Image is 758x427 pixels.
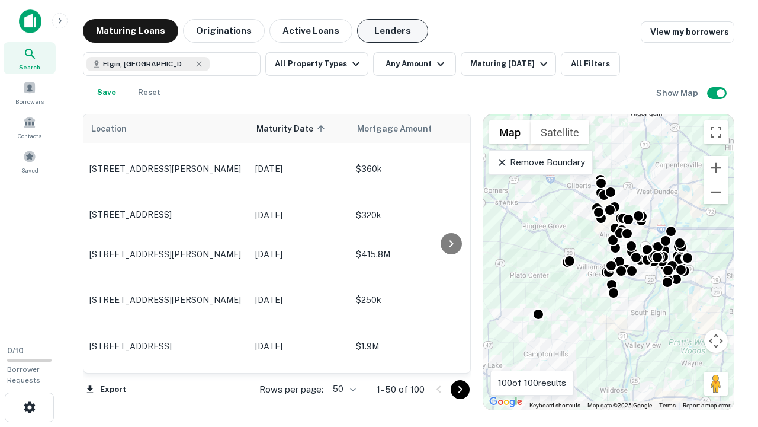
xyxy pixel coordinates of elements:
[699,332,758,389] iframe: Chat Widget
[356,209,474,222] p: $320k
[659,402,676,409] a: Terms
[255,162,344,176] p: [DATE]
[89,295,243,305] p: [STREET_ADDRESS][PERSON_NAME]
[19,9,41,33] img: capitalize-icon.png
[89,249,243,260] p: [STREET_ADDRESS][PERSON_NAME]
[356,294,474,307] p: $250k
[328,381,358,398] div: 50
[4,42,56,74] a: Search
[7,365,40,384] span: Borrower Requests
[356,340,474,353] p: $1.9M
[350,114,480,143] th: Mortgage Amount
[587,402,652,409] span: Map data ©2025 Google
[269,19,352,43] button: Active Loans
[496,155,584,170] p: Remove Boundary
[451,380,470,399] button: Go to next page
[470,57,551,71] div: Maturing [DATE]
[256,122,329,136] span: Maturity Date
[21,165,38,175] span: Saved
[704,329,728,353] button: Map camera controls
[561,52,620,76] button: All Filters
[357,19,428,43] button: Lenders
[88,81,126,104] button: Save your search to get updates of matches that match your search criteria.
[19,62,40,72] span: Search
[103,59,192,69] span: Elgin, [GEOGRAPHIC_DATA], [GEOGRAPHIC_DATA]
[83,114,249,143] th: Location
[259,383,323,397] p: Rows per page:
[683,402,730,409] a: Report a map error
[486,394,525,410] a: Open this area in Google Maps (opens a new window)
[377,383,425,397] p: 1–50 of 100
[18,131,41,141] span: Contacts
[91,122,127,136] span: Location
[89,341,243,352] p: [STREET_ADDRESS]
[704,180,728,204] button: Zoom out
[4,77,56,109] a: Borrowers
[89,164,243,174] p: [STREET_ADDRESS][PERSON_NAME]
[4,111,56,143] a: Contacts
[130,81,168,104] button: Reset
[255,294,344,307] p: [DATE]
[356,248,474,261] p: $415.8M
[249,114,350,143] th: Maturity Date
[255,340,344,353] p: [DATE]
[255,209,344,222] p: [DATE]
[656,87,700,100] h6: Show Map
[483,114,734,410] div: 0 0
[4,145,56,177] a: Saved
[531,120,589,144] button: Show satellite imagery
[15,97,44,106] span: Borrowers
[255,248,344,261] p: [DATE]
[83,19,178,43] button: Maturing Loans
[498,376,566,390] p: 100 of 100 results
[529,401,580,410] button: Keyboard shortcuts
[7,346,24,355] span: 0 / 10
[373,52,456,76] button: Any Amount
[486,394,525,410] img: Google
[83,381,129,399] button: Export
[183,19,265,43] button: Originations
[489,120,531,144] button: Show street map
[641,21,734,43] a: View my borrowers
[704,120,728,144] button: Toggle fullscreen view
[89,209,243,220] p: [STREET_ADDRESS]
[704,156,728,180] button: Zoom in
[357,122,447,136] span: Mortgage Amount
[356,162,474,176] p: $360k
[265,52,368,76] button: All Property Types
[461,52,556,76] button: Maturing [DATE]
